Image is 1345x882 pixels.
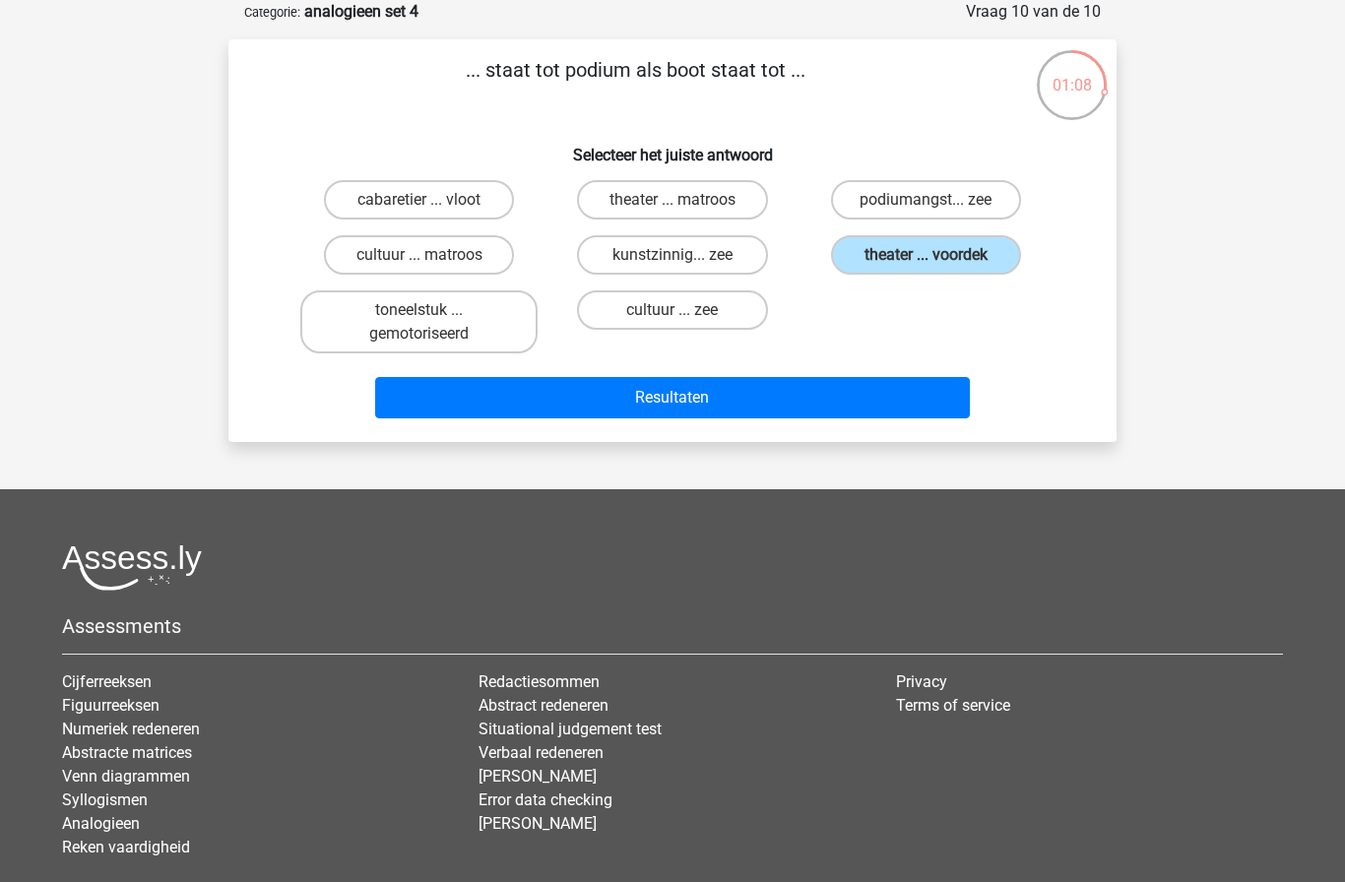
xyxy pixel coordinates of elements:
a: Redactiesommen [479,672,600,691]
a: Error data checking [479,790,612,809]
a: Abstracte matrices [62,743,192,762]
a: Syllogismen [62,790,148,809]
label: cabaretier ... vloot [324,180,514,220]
small: Categorie: [244,5,300,20]
a: [PERSON_NAME] [479,767,597,786]
a: Privacy [896,672,947,691]
h5: Assessments [62,614,1283,638]
a: Figuurreeksen [62,696,160,715]
a: Abstract redeneren [479,696,608,715]
h6: Selecteer het juiste antwoord [260,130,1085,164]
strong: analogieen set 4 [304,2,418,21]
a: Analogieen [62,814,140,833]
label: podiumangst... zee [831,180,1021,220]
a: Numeriek redeneren [62,720,200,738]
label: cultuur ... matroos [324,235,514,275]
a: Venn diagrammen [62,767,190,786]
button: Resultaten [375,377,971,418]
a: Situational judgement test [479,720,662,738]
a: Reken vaardigheid [62,838,190,856]
a: Terms of service [896,696,1010,715]
label: theater ... matroos [577,180,767,220]
label: toneelstuk ... gemotoriseerd [300,290,538,353]
label: theater ... voordek [831,235,1021,275]
div: 01:08 [1035,48,1109,97]
label: cultuur ... zee [577,290,767,330]
a: [PERSON_NAME] [479,814,597,833]
p: ... staat tot podium als boot staat tot ... [260,55,1011,114]
a: Verbaal redeneren [479,743,604,762]
a: Cijferreeksen [62,672,152,691]
label: kunstzinnig... zee [577,235,767,275]
img: Assessly logo [62,544,202,591]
